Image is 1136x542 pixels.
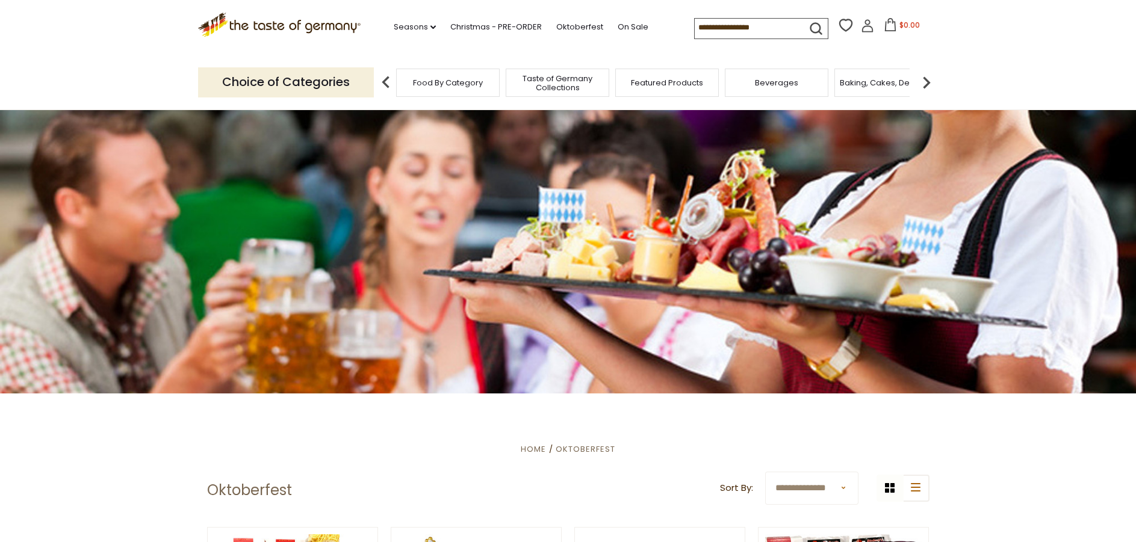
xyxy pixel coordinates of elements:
[509,74,606,92] a: Taste of Germany Collections
[899,20,920,30] span: $0.00
[755,78,798,87] a: Beverages
[618,20,648,34] a: On Sale
[521,443,546,455] a: Home
[877,18,928,36] button: $0.00
[840,78,933,87] a: Baking, Cakes, Desserts
[207,481,292,499] h1: Oktoberfest
[394,20,436,34] a: Seasons
[631,78,703,87] a: Featured Products
[413,78,483,87] a: Food By Category
[556,443,615,455] a: Oktoberfest
[914,70,939,94] img: next arrow
[556,20,603,34] a: Oktoberfest
[720,481,753,496] label: Sort By:
[198,67,374,97] p: Choice of Categories
[450,20,542,34] a: Christmas - PRE-ORDER
[374,70,398,94] img: previous arrow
